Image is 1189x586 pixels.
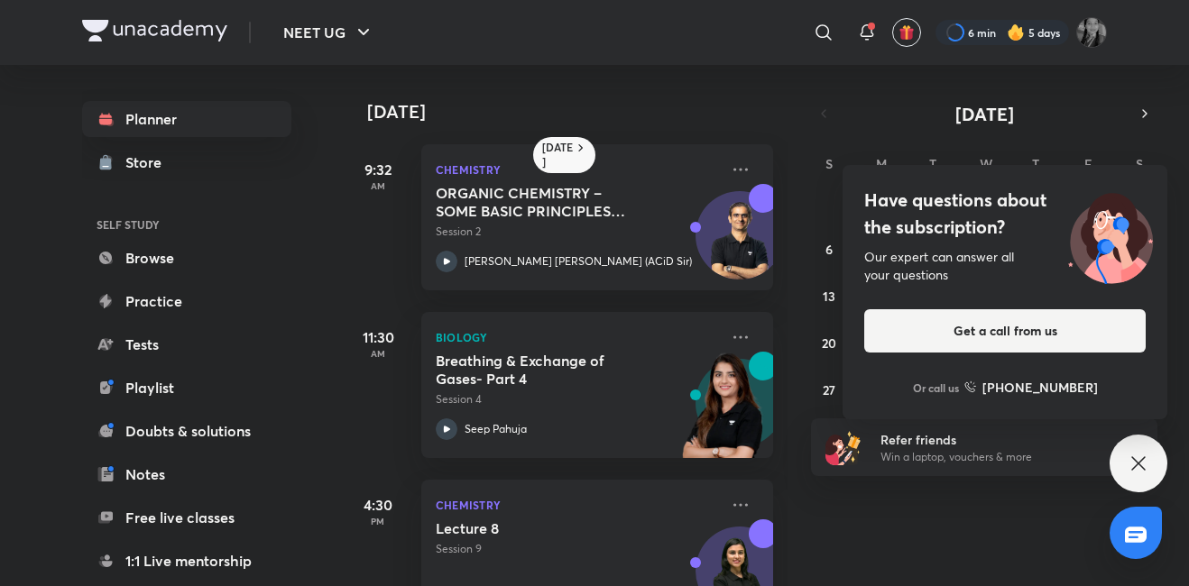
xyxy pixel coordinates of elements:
[436,391,719,407] p: Session 4
[1084,155,1092,172] abbr: Friday
[815,234,843,263] button: July 6, 2025
[82,370,291,406] a: Playlist
[836,101,1132,126] button: [DATE]
[823,381,835,398] abbr: July 27, 2025
[864,248,1146,284] div: Our expert can answer all your questions
[82,499,291,536] a: Free live classes
[1136,155,1143,172] abbr: Saturday
[822,334,836,352] abbr: July 20, 2025
[82,20,227,41] img: Company Logo
[542,141,574,169] h6: [DATE]
[436,326,719,348] p: Biology
[982,378,1098,397] h6: [PHONE_NUMBER]
[82,456,291,492] a: Notes
[367,101,791,123] h4: [DATE]
[929,155,936,172] abbr: Tuesday
[823,288,835,305] abbr: July 13, 2025
[955,102,1014,126] span: [DATE]
[82,20,227,46] a: Company Logo
[964,378,1098,397] a: [PHONE_NUMBER]
[696,201,783,288] img: Avatar
[465,421,527,437] p: Seep Pahuja
[825,155,833,172] abbr: Sunday
[1076,17,1107,48] img: Sahu Nisha Bharti
[1054,187,1167,284] img: ttu_illustration_new.svg
[125,151,172,173] div: Store
[82,413,291,449] a: Doubts & solutions
[465,253,692,270] p: [PERSON_NAME] [PERSON_NAME] (ACiD Sir)
[342,326,414,348] h5: 11:30
[82,543,291,579] a: 1:1 Live mentorship
[82,240,291,276] a: Browse
[436,352,660,388] h5: Breathing & Exchange of Gases- Part 4
[342,159,414,180] h5: 9:32
[980,155,992,172] abbr: Wednesday
[674,352,773,476] img: unacademy
[82,326,291,362] a: Tests
[82,144,291,180] a: Store
[825,241,833,258] abbr: July 6, 2025
[436,541,719,557] p: Session 9
[876,155,887,172] abbr: Monday
[864,187,1146,241] h4: Have questions about the subscription?
[815,328,843,357] button: July 20, 2025
[815,281,843,310] button: July 13, 2025
[1032,155,1039,172] abbr: Thursday
[436,519,660,537] h5: Lecture 8
[342,180,414,191] p: AM
[342,348,414,359] p: AM
[272,14,385,50] button: NEET UG
[1007,23,1025,41] img: streak
[436,159,719,180] p: Chemistry
[82,101,291,137] a: Planner
[825,429,862,465] img: referral
[436,494,719,516] p: Chemistry
[880,430,1102,449] h6: Refer friends
[82,209,291,240] h6: SELF STUDY
[436,224,719,240] p: Session 2
[436,184,660,220] h5: ORGANIC CHEMISTRY – SOME BASIC PRINCIPLES AND TECHNIQUES (IUPAC Nomenclature) - 2
[880,449,1102,465] p: Win a laptop, vouchers & more
[864,309,1146,353] button: Get a call from us
[899,24,915,41] img: avatar
[815,375,843,404] button: July 27, 2025
[342,516,414,526] p: PM
[913,380,959,396] p: Or call us
[82,283,291,319] a: Practice
[892,18,921,47] button: avatar
[342,494,414,516] h5: 4:30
